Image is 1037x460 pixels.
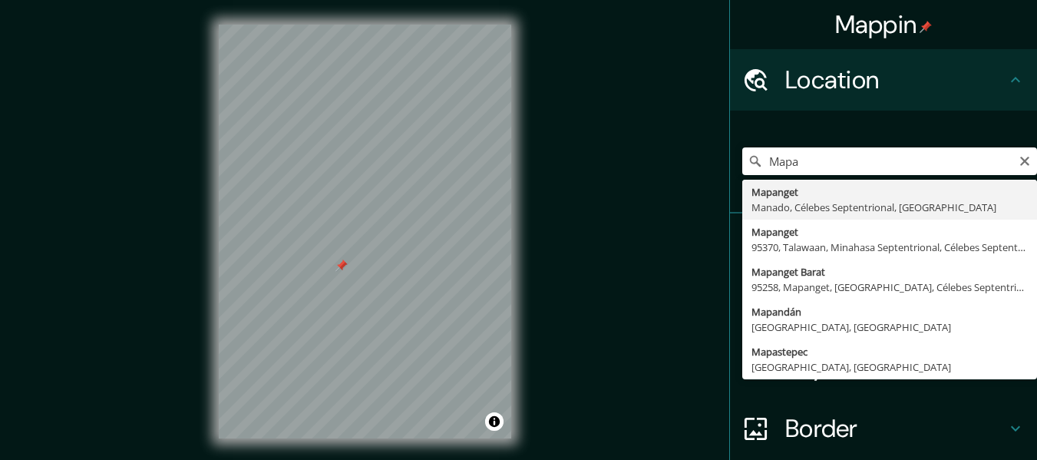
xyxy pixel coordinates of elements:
img: pin-icon.png [920,21,932,33]
button: Clear [1019,153,1031,167]
div: Mapanget Barat [751,264,1028,280]
div: Mapastepec [751,344,1028,359]
div: [GEOGRAPHIC_DATA], [GEOGRAPHIC_DATA] [751,319,1028,335]
div: Style [730,275,1037,336]
div: 95258, Mapanget, [GEOGRAPHIC_DATA], Célebes Septentrional, [GEOGRAPHIC_DATA] [751,280,1028,295]
div: Mapanget [751,184,1028,200]
div: Pins [730,213,1037,275]
div: 95370, Talawaan, Minahasa Septentrional, Célebes Septentrional, [GEOGRAPHIC_DATA] [751,240,1028,255]
div: Layout [730,336,1037,398]
div: Border [730,398,1037,459]
h4: Border [785,413,1006,444]
h4: Mappin [835,9,933,40]
input: Pick your city or area [742,147,1037,175]
canvas: Map [219,25,511,438]
div: Mapandán [751,304,1028,319]
div: Mapanget [751,224,1028,240]
button: Toggle attribution [485,412,504,431]
iframe: Help widget launcher [900,400,1020,443]
div: Location [730,49,1037,111]
h4: Layout [785,352,1006,382]
h4: Location [785,65,1006,95]
div: [GEOGRAPHIC_DATA], [GEOGRAPHIC_DATA] [751,359,1028,375]
div: Manado, Célebes Septentrional, [GEOGRAPHIC_DATA] [751,200,1028,215]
